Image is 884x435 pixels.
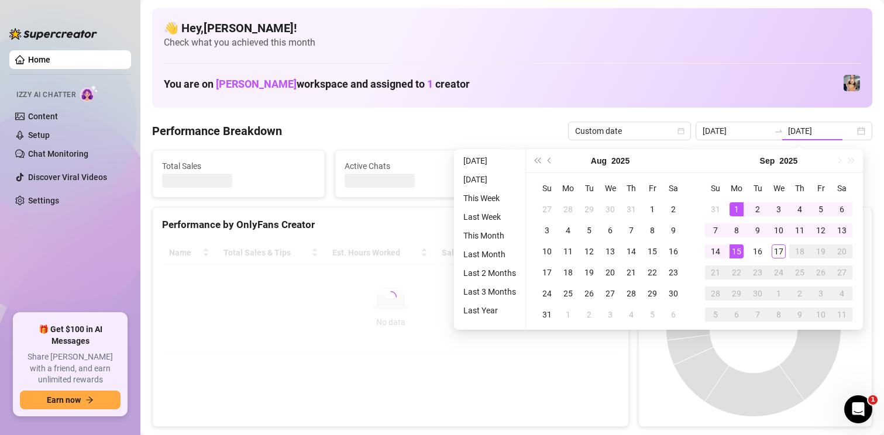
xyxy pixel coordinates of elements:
[16,89,75,101] span: Izzy AI Chatter
[164,36,861,49] span: Check what you achieved this month
[28,196,59,205] a: Settings
[844,395,872,423] iframe: Intercom live chat
[80,85,98,102] img: AI Chatter
[20,351,121,386] span: Share [PERSON_NAME] with a friend, and earn unlimited rewards
[28,130,50,140] a: Setup
[703,125,769,137] input: Start date
[575,122,684,140] span: Custom date
[152,123,282,139] h4: Performance Breakdown
[47,395,81,405] span: Earn now
[774,126,783,136] span: to
[868,395,878,405] span: 1
[385,291,397,303] span: loading
[162,217,619,233] div: Performance by OnlyFans Creator
[844,75,860,91] img: Veronica
[28,112,58,121] a: Content
[345,160,498,172] span: Active Chats
[427,78,433,90] span: 1
[788,125,855,137] input: End date
[9,28,97,40] img: logo-BBDzfeDw.svg
[85,396,94,404] span: arrow-right
[774,126,783,136] span: swap-right
[20,391,121,409] button: Earn nowarrow-right
[164,78,470,91] h1: You are on workspace and assigned to creator
[162,160,315,172] span: Total Sales
[28,55,50,64] a: Home
[28,149,88,158] a: Chat Monitoring
[20,324,121,347] span: 🎁 Get $100 in AI Messages
[527,160,680,172] span: Messages Sent
[28,172,107,182] a: Discover Viral Videos
[677,127,685,134] span: calendar
[164,20,861,36] h4: 👋 Hey, [PERSON_NAME] !
[216,78,297,90] span: [PERSON_NAME]
[648,217,862,233] div: Sales by OnlyFans Creator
